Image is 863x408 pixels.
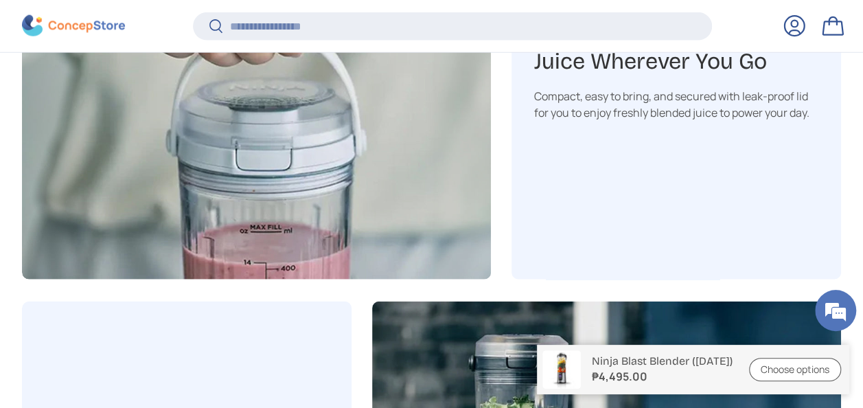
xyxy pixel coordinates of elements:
[7,267,262,315] textarea: Type your message and hit 'Enter'
[533,88,819,121] div: Compact, easy to bring, and secured with leak-proof lid for you to enjoy freshly blended juice to...
[22,15,125,36] img: ConcepStore
[225,7,258,40] div: Minimize live chat window
[592,354,733,367] p: Ninja Blast Blender ([DATE])
[592,368,733,385] strong: ₱4,495.00
[80,119,189,258] span: We're online!
[533,47,819,77] h3: Juice Wherever You Go
[71,77,231,95] div: Chat with us now
[749,358,841,382] a: Choose options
